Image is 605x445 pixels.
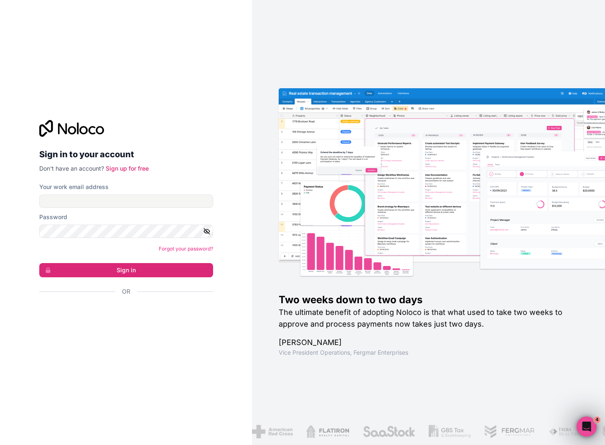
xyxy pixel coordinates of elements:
a: Sign up for free [106,165,149,172]
img: /assets/fiera-fwj2N5v4.png [547,425,587,438]
label: Your work email address [39,183,109,191]
input: Email address [39,194,213,208]
img: /assets/flatiron-C8eUkumj.png [305,425,348,438]
h1: Vice President Operations , Fergmar Enterprises [279,348,578,357]
label: Password [39,213,67,221]
img: /assets/gbstax-C-GtDUiK.png [427,425,470,438]
span: 4 [594,417,600,423]
iframe: Sign in with Google Button [35,305,211,323]
span: Or [122,287,130,296]
h2: The ultimate benefit of adopting Noloco is that what used to take two weeks to approve and proces... [279,307,578,330]
img: /assets/saastock-C6Zbiodz.png [361,425,414,438]
iframe: Intercom live chat [577,417,597,437]
h1: [PERSON_NAME] [279,337,578,348]
h1: Two weeks down to two days [279,293,578,307]
button: Sign in [39,263,213,277]
img: /assets/fergmar-CudnrXN5.png [483,425,534,438]
span: Don't have an account? [39,165,104,172]
a: Forgot your password? [159,246,213,252]
img: /assets/american-red-cross-BAupjrZR.png [251,425,292,438]
h2: Sign in to your account [39,147,213,162]
input: Password [39,225,213,238]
